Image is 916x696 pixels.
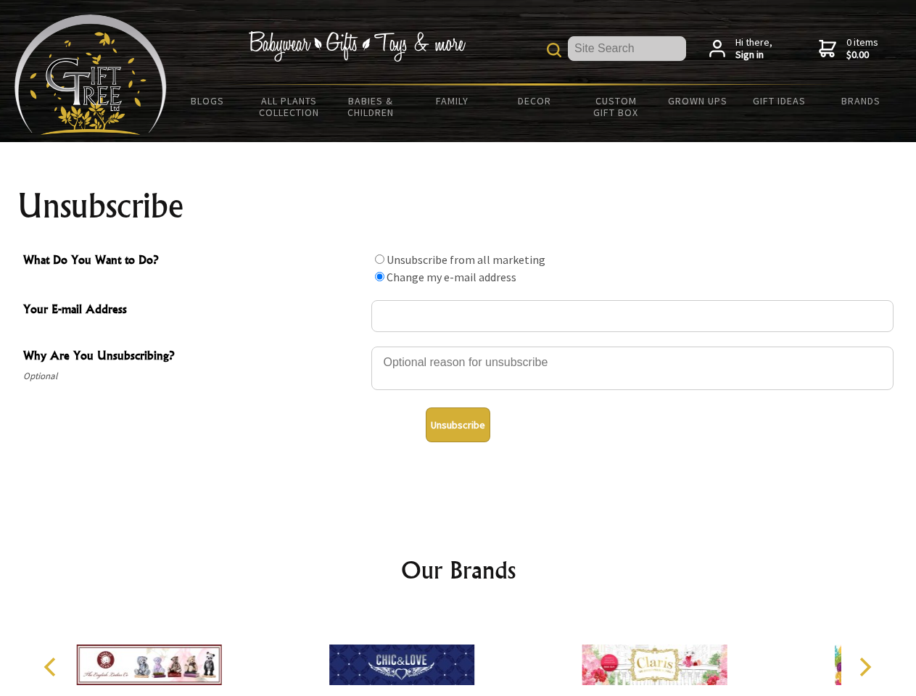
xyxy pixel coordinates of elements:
h2: Our Brands [29,552,888,587]
textarea: Why Are You Unsubscribing? [371,347,894,390]
img: Babyware - Gifts - Toys and more... [15,14,167,135]
span: Your E-mail Address [23,300,364,321]
input: Your E-mail Address [371,300,894,332]
a: 0 items$0.00 [819,36,878,62]
label: Unsubscribe from all marketing [387,252,545,267]
span: Why Are You Unsubscribing? [23,347,364,368]
a: Hi there,Sign in [709,36,772,62]
input: What Do You Want to Do? [375,272,384,281]
label: Change my e-mail address [387,270,516,284]
input: What Do You Want to Do? [375,254,384,264]
h1: Unsubscribe [17,188,899,223]
strong: Sign in [735,49,772,62]
a: Grown Ups [656,86,738,116]
img: product search [547,43,561,57]
a: All Plants Collection [249,86,331,128]
a: Babies & Children [330,86,412,128]
strong: $0.00 [846,49,878,62]
button: Next [849,651,880,683]
a: Decor [493,86,575,116]
a: Family [412,86,494,116]
span: 0 items [846,36,878,62]
a: BLOGS [167,86,249,116]
button: Previous [36,651,68,683]
button: Unsubscribe [426,407,490,442]
img: Babywear - Gifts - Toys & more [248,31,466,62]
a: Custom Gift Box [575,86,657,128]
a: Brands [820,86,902,116]
span: Optional [23,368,364,385]
span: What Do You Want to Do? [23,251,364,272]
input: Site Search [568,36,686,61]
a: Gift Ideas [738,86,820,116]
span: Hi there, [735,36,772,62]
